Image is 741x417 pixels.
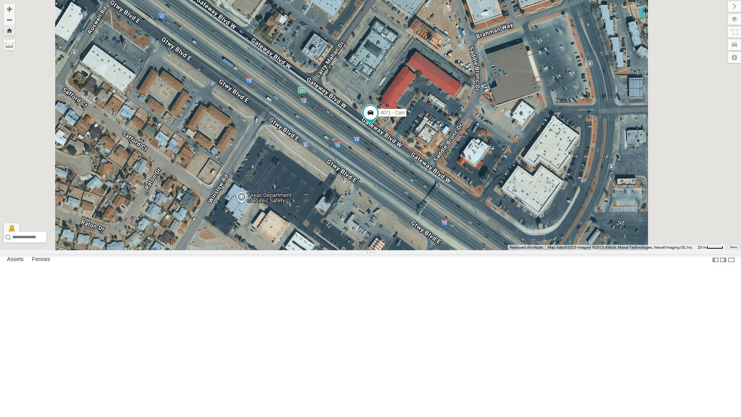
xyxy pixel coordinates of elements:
[3,254,27,265] label: Assets
[548,245,693,249] span: Map data ©2025 Imagery ©2025 Airbus, Maxar Technologies, Vexcel Imaging US, Inc.
[510,245,543,250] button: Keyboard shortcuts
[729,246,738,249] a: Terms
[28,254,54,265] label: Fences
[719,254,727,265] label: Dock Summary Table to the Right
[728,52,741,63] label: Map Settings
[4,223,19,239] button: Drag Pegman onto the map to open Street View
[4,4,15,14] button: Zoom in
[4,14,15,25] button: Zoom out
[381,110,405,115] span: 4071 - Cam
[695,245,726,250] button: Map Scale: 20 m per 39 pixels
[727,254,735,265] label: Hide Summary Table
[4,39,15,50] label: Measure
[698,245,707,249] span: 20 m
[712,254,719,265] label: Dock Summary Table to the Left
[4,25,15,36] button: Zoom Home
